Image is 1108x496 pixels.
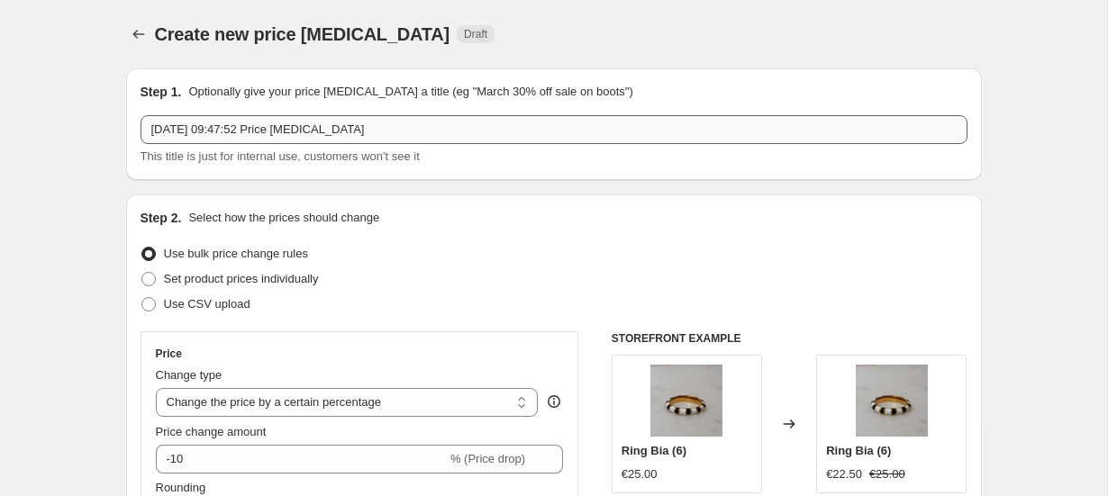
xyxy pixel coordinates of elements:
[869,465,905,483] strike: €25.00
[141,149,420,163] span: This title is just for internal use, customers won't see it
[188,209,379,227] p: Select how the prices should change
[464,27,487,41] span: Draft
[141,209,182,227] h2: Step 2.
[141,83,182,101] h2: Step 1.
[856,365,928,437] img: DSC00765_80x.jpg
[545,392,563,410] div: help
[164,297,250,311] span: Use CSV upload
[188,83,632,101] p: Optionally give your price [MEDICAL_DATA] a title (eg "March 30% off sale on boots")
[622,465,658,483] div: €25.00
[826,444,891,457] span: Ring Bia (6)
[622,444,686,457] span: Ring Bia (6)
[826,465,862,483] div: €22.50
[141,115,967,144] input: 30% off holiday sale
[450,452,525,465] span: % (Price drop)
[156,368,223,382] span: Change type
[156,425,267,438] span: Price change amount
[156,445,447,473] input: -15
[155,24,450,44] span: Create new price [MEDICAL_DATA]
[156,347,182,361] h3: Price
[650,365,722,437] img: DSC00765_80x.jpg
[164,247,308,260] span: Use bulk price change rules
[126,22,151,47] button: Price change jobs
[156,481,206,494] span: Rounding
[164,272,319,285] span: Set product prices individually
[612,331,967,346] h6: STOREFRONT EXAMPLE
